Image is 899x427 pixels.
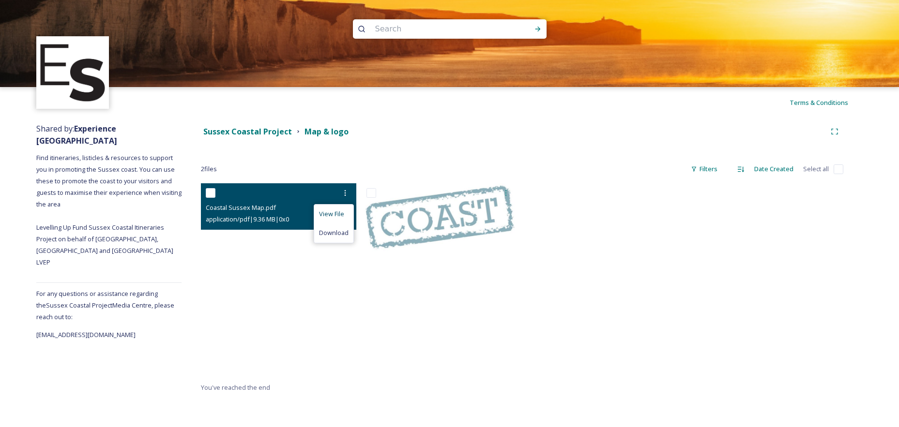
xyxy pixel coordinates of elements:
img: Coast Stamp.jpg [362,183,517,251]
span: Find itineraries, listicles & resources to support you in promoting the Sussex coast. You can use... [36,153,183,266]
strong: Sussex Coastal Project [203,126,292,137]
strong: Map & logo [305,126,349,137]
div: Filters [686,160,722,178]
span: Download [319,228,349,237]
span: View File [319,209,344,219]
input: Search [370,18,503,40]
span: Select all [803,164,829,174]
img: WSCC%20ES%20Socials%20Icon%20-%20Secondary%20-%20Black.jpg [38,38,108,108]
span: Shared by: [36,123,117,146]
a: Terms & Conditions [790,97,863,108]
span: For any questions or assistance regarding the Sussex Coastal Project Media Centre, please reach o... [36,289,174,321]
span: [EMAIL_ADDRESS][DOMAIN_NAME] [36,330,136,339]
strong: Experience [GEOGRAPHIC_DATA] [36,123,117,146]
span: application/pdf | 9.36 MB | 0 x 0 [206,215,289,223]
span: 2 file s [201,164,217,174]
span: Terms & Conditions [790,98,848,107]
span: You've reached the end [201,383,270,392]
div: Date Created [749,160,798,178]
span: Coastal Sussex Map.pdf [206,203,276,212]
